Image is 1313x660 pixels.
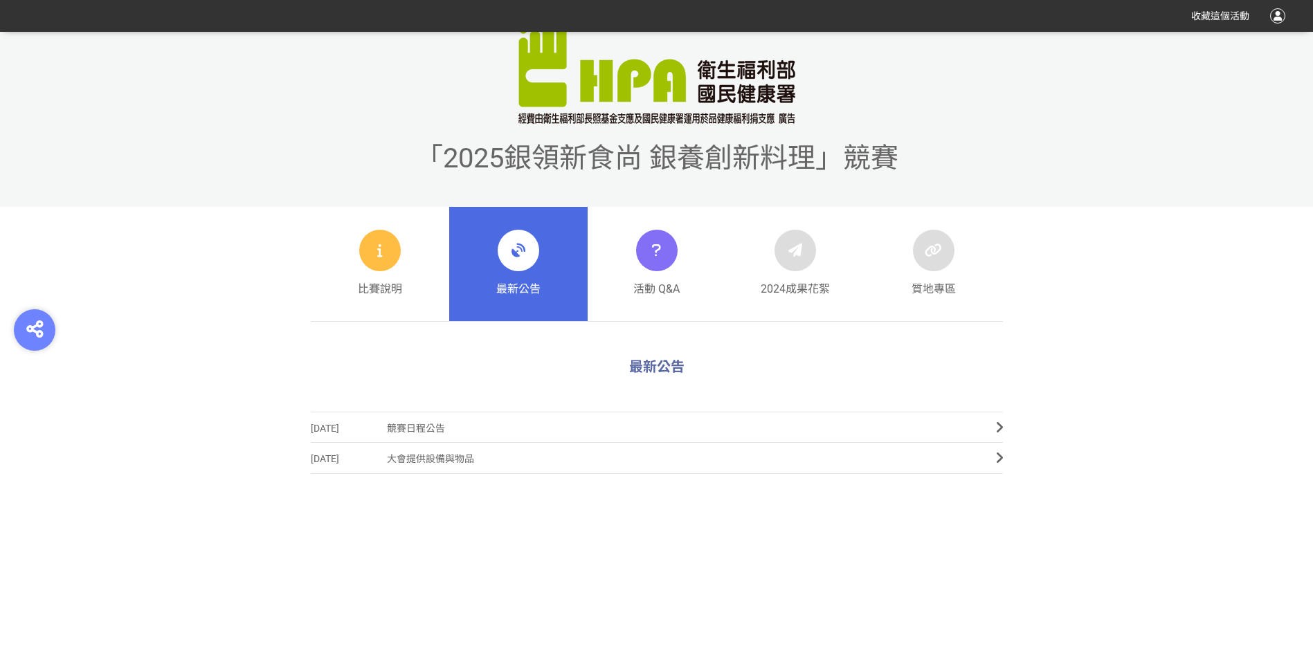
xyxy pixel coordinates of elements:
[311,412,1003,443] a: [DATE]競賽日程公告
[588,207,726,322] a: 活動 Q&A
[633,281,680,297] span: 活動 Q&A
[415,161,898,169] a: 「2025銀領新食尚 銀養創新料理」競賽
[449,207,588,322] a: 最新公告
[629,358,685,375] span: 最新公告
[864,207,1003,322] a: 質地專區
[415,142,898,174] span: 「2025銀領新食尚 銀養創新料理」競賽
[761,281,830,297] span: 2024成果花絮
[387,443,975,475] span: 大會提供設備與物品
[311,413,387,444] span: [DATE]
[1191,10,1249,21] span: 收藏這個活動
[311,443,1003,474] a: [DATE]大會提供設備與物品
[726,207,864,322] a: 2024成果花絮
[496,281,541,297] span: 最新公告
[518,6,795,124] img: 「2025銀領新食尚 銀養創新料理」競賽
[311,443,387,475] span: [DATE]
[358,281,402,297] span: 比賽說明
[311,207,449,322] a: 比賽說明
[912,281,956,297] span: 質地專區
[387,413,975,444] span: 競賽日程公告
